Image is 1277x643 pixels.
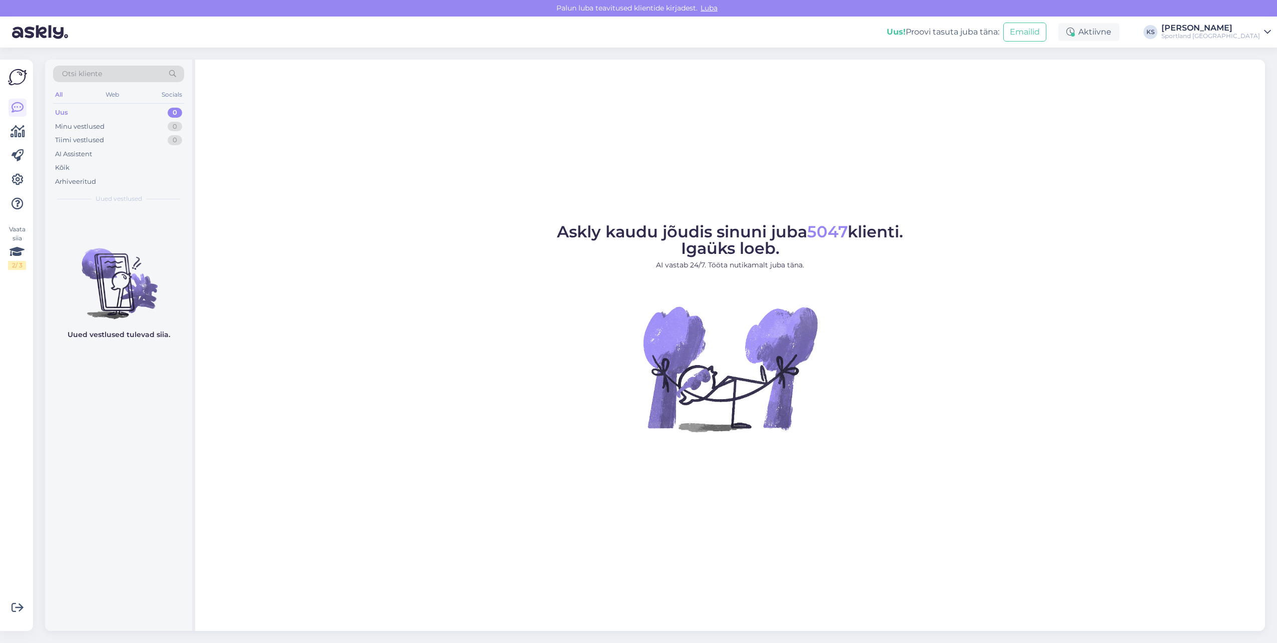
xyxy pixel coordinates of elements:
[55,163,70,173] div: Kõik
[55,177,96,187] div: Arhiveeritud
[807,222,848,241] span: 5047
[45,230,192,320] img: No chats
[55,122,105,132] div: Minu vestlused
[55,149,92,159] div: AI Assistent
[104,88,121,101] div: Web
[887,26,999,38] div: Proovi tasuta juba täna:
[96,194,142,203] span: Uued vestlused
[62,69,102,79] span: Otsi kliente
[55,108,68,118] div: Uus
[1143,25,1157,39] div: KS
[55,135,104,145] div: Tiimi vestlused
[1058,23,1119,41] div: Aktiivne
[1161,24,1260,32] div: [PERSON_NAME]
[1003,23,1046,42] button: Emailid
[8,225,26,270] div: Vaata siia
[68,330,170,340] p: Uued vestlused tulevad siia.
[1161,24,1271,40] a: [PERSON_NAME]Sportland [GEOGRAPHIC_DATA]
[640,278,820,459] img: No Chat active
[557,260,903,270] p: AI vastab 24/7. Tööta nutikamalt juba täna.
[557,222,903,258] span: Askly kaudu jõudis sinuni juba klienti. Igaüks loeb.
[168,122,182,132] div: 0
[168,108,182,118] div: 0
[1161,32,1260,40] div: Sportland [GEOGRAPHIC_DATA]
[53,88,65,101] div: All
[168,135,182,145] div: 0
[8,68,27,87] img: Askly Logo
[887,27,906,37] b: Uus!
[698,4,721,13] span: Luba
[160,88,184,101] div: Socials
[8,261,26,270] div: 2 / 3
